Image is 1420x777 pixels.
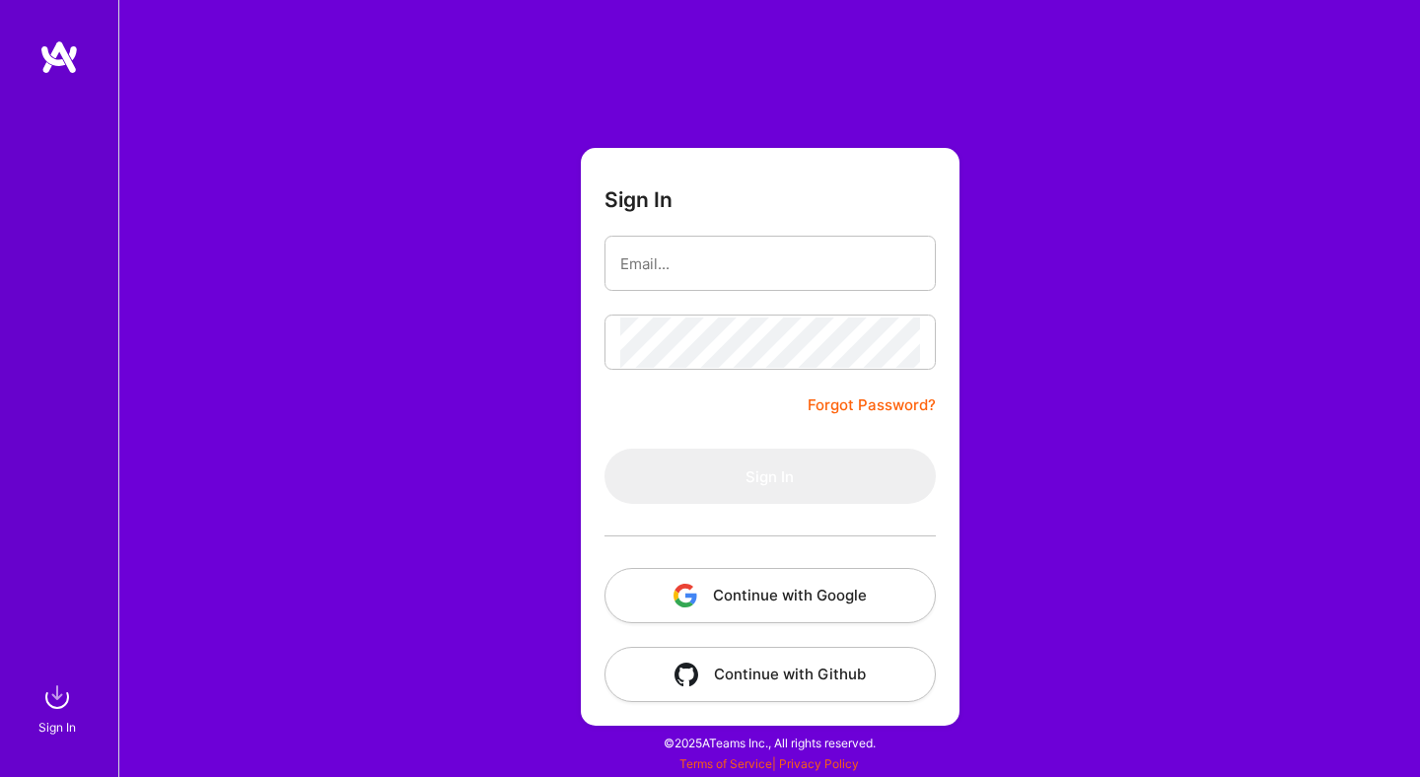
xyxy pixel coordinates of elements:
[604,568,936,623] button: Continue with Google
[779,756,859,771] a: Privacy Policy
[679,756,772,771] a: Terms of Service
[620,239,920,289] input: Email...
[38,717,76,738] div: Sign In
[604,187,673,212] h3: Sign In
[604,647,936,702] button: Continue with Github
[679,756,859,771] span: |
[808,393,936,417] a: Forgot Password?
[674,663,698,686] img: icon
[39,39,79,75] img: logo
[674,584,697,607] img: icon
[41,677,77,738] a: sign inSign In
[37,677,77,717] img: sign in
[604,449,936,504] button: Sign In
[118,718,1420,767] div: © 2025 ATeams Inc., All rights reserved.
